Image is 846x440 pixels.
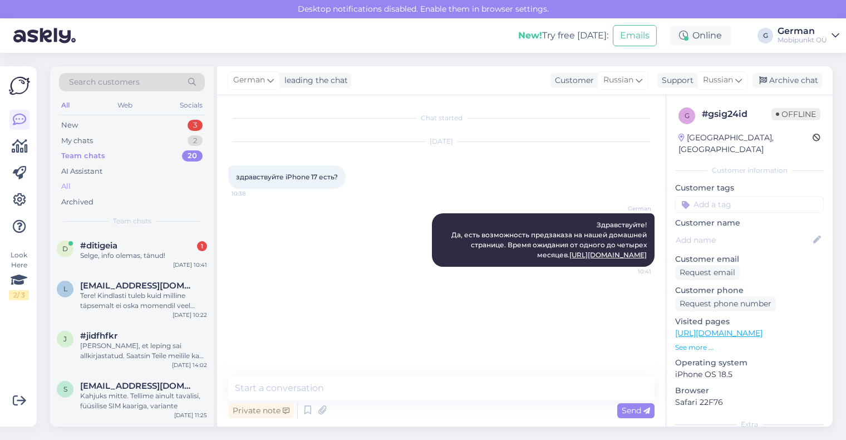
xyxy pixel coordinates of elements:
span: sluide@gmail.com [80,381,196,391]
div: Request phone number [675,296,776,311]
span: German [609,204,651,213]
p: Operating system [675,357,824,369]
div: Support [657,75,693,86]
p: Browser [675,385,824,397]
div: 1 [197,241,207,251]
div: Look Here [9,250,29,300]
button: Emails [613,25,657,46]
a: GermanMobipunkt OÜ [778,27,839,45]
p: Customer tags [675,182,824,194]
span: j [63,335,67,343]
div: Extra [675,419,824,429]
div: [DATE] [228,136,655,146]
div: [GEOGRAPHIC_DATA], [GEOGRAPHIC_DATA] [678,132,813,155]
div: Archived [61,197,94,208]
div: Team chats [61,150,105,162]
div: leading the chat [280,75,348,86]
div: Customer information [675,165,824,175]
p: See more ... [675,343,824,353]
div: Try free [DATE]: [518,29,608,42]
span: Search customers [69,76,140,88]
div: [DATE] 11:25 [174,411,207,419]
div: # gsig24id [702,107,771,121]
div: Mobipunkt OÜ [778,36,827,45]
span: Team chats [113,216,151,226]
span: Russian [703,74,733,86]
img: Askly Logo [9,75,30,96]
div: [DATE] 14:02 [172,361,207,369]
div: [DATE] 10:22 [173,311,207,319]
span: liana.pall@mail.ee [80,281,196,291]
p: Safari 22F76 [675,397,824,408]
span: Send [622,405,650,415]
span: 10:38 [232,189,273,198]
div: Selge, info olemas, tänud! [80,251,207,261]
span: #ditigeia [80,241,117,251]
div: Private note [228,403,294,418]
p: Customer phone [675,285,824,296]
div: Tere! Kindlasti tuleb kuid milline täpsemalt ei oska momendil veel öelda. Kõige mõistlikum oleks ... [80,291,207,311]
span: g [685,111,690,120]
span: #jidfhfkr [80,331,117,341]
input: Add a tag [675,196,824,213]
b: New! [518,30,542,41]
div: All [59,98,72,113]
div: Archive chat [752,73,823,88]
div: [DATE] 10:41 [173,261,207,269]
div: 2 [188,135,203,146]
div: German [778,27,827,36]
div: [PERSON_NAME], et leping sai allkirjastatud. Saatsin Teile meilile ka kinnituse, et tellimus on k... [80,341,207,361]
p: Visited pages [675,316,824,327]
div: Socials [178,98,205,113]
p: Customer email [675,253,824,265]
div: 2 / 3 [9,290,29,300]
a: [URL][DOMAIN_NAME] [569,251,647,259]
div: Kahjuks mitte. Tellime ainult tavalisi, füüsilise SIM kaariga, variante [80,391,207,411]
div: AI Assistant [61,166,102,177]
div: Request email [675,265,740,280]
span: d [62,245,68,253]
p: iPhone OS 18.5 [675,369,824,380]
span: German [233,74,265,86]
a: [URL][DOMAIN_NAME] [675,328,763,338]
span: l [63,285,67,293]
span: 10:41 [609,267,651,276]
span: здравствуйте iPhone 17 есть? [236,173,338,181]
div: 3 [188,120,203,131]
p: Customer name [675,217,824,229]
div: 20 [182,150,203,162]
div: New [61,120,78,131]
div: My chats [61,135,93,146]
input: Add name [676,234,811,246]
span: s [63,385,67,393]
div: Chat started [228,113,655,123]
span: Offline [771,108,820,120]
div: All [61,181,71,192]
div: G [758,28,773,43]
div: Web [115,98,135,113]
div: Online [670,26,731,46]
span: Russian [603,74,633,86]
div: Customer [550,75,594,86]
